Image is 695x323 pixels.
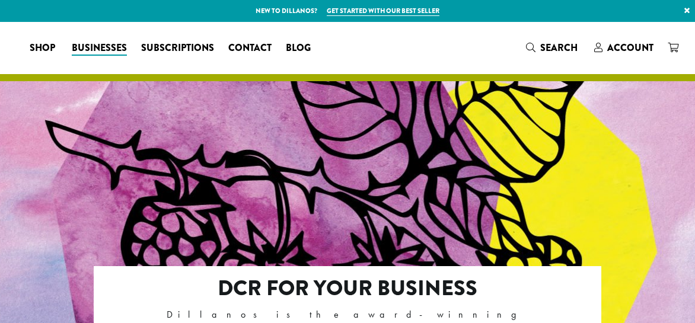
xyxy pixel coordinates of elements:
span: Businesses [72,41,127,56]
span: Blog [286,41,311,56]
a: Search [519,38,587,57]
span: Contact [228,41,272,56]
span: Search [540,41,578,55]
h2: DCR FOR YOUR BUSINESS [144,276,551,301]
span: Account [607,41,653,55]
span: Shop [30,41,55,56]
span: Subscriptions [141,41,214,56]
a: Get started with our best seller [327,6,439,16]
a: Shop [23,39,65,57]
